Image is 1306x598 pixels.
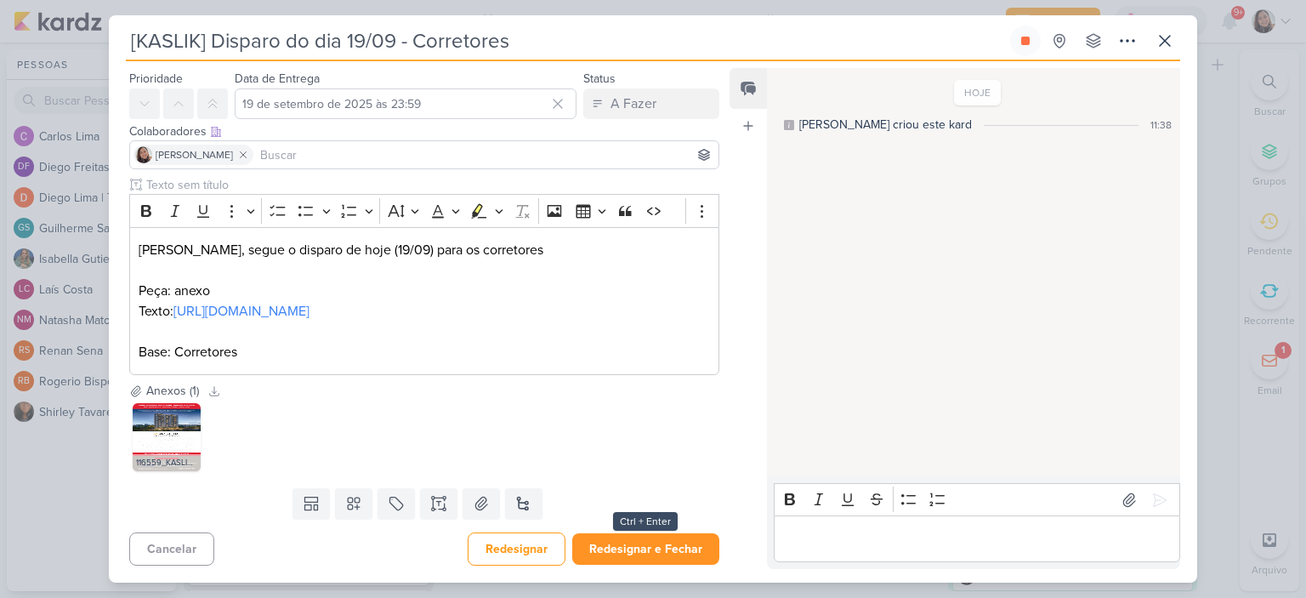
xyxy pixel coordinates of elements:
[139,281,710,301] p: Peça: anexo
[133,403,201,471] img: LRmlX5jZlIhkqZfkwy68q31OfIAhDU-metaMTE2NTU5X0tBU0xJSyBfIEUtTUFJTCBNS1QgXyBLQVNMSUsgSUJJUkFQVUVSQS...
[257,145,715,165] input: Buscar
[572,533,719,565] button: Redesignar e Fechar
[129,533,214,566] button: Cancelar
[129,71,183,86] label: Prioridade
[129,122,719,140] div: Colaboradores
[610,94,656,114] div: A Fazer
[799,116,972,134] div: [PERSON_NAME] criou este kard
[774,515,1180,562] div: Editor editing area: main
[156,147,233,162] span: [PERSON_NAME]
[135,146,152,163] img: Sharlene Khoury
[139,342,710,362] p: Base: Corretores
[139,240,710,260] p: [PERSON_NAME], segue o disparo de hoje (19/09) para os corretores
[468,533,565,566] button: Redesignar
[126,26,1007,56] input: Kard Sem Título
[235,88,576,119] input: Select a date
[1019,34,1032,48] div: Parar relógio
[583,88,719,119] button: A Fazer
[235,71,320,86] label: Data de Entrega
[613,512,678,531] div: Ctrl + Enter
[1150,117,1172,133] div: 11:38
[143,176,719,194] input: Texto sem título
[173,303,309,320] a: [URL][DOMAIN_NAME]
[146,382,199,400] div: Anexos (1)
[133,454,201,471] div: 116559_KASLIK _ E-MAIL MKT _ KASLIK IBIRAPUERA _ BASE CORRETORES_v2.jpg
[139,301,710,322] p: Texto:
[129,227,719,376] div: Editor editing area: main
[129,194,719,227] div: Editor toolbar
[774,483,1180,516] div: Editor toolbar
[583,71,616,86] label: Status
